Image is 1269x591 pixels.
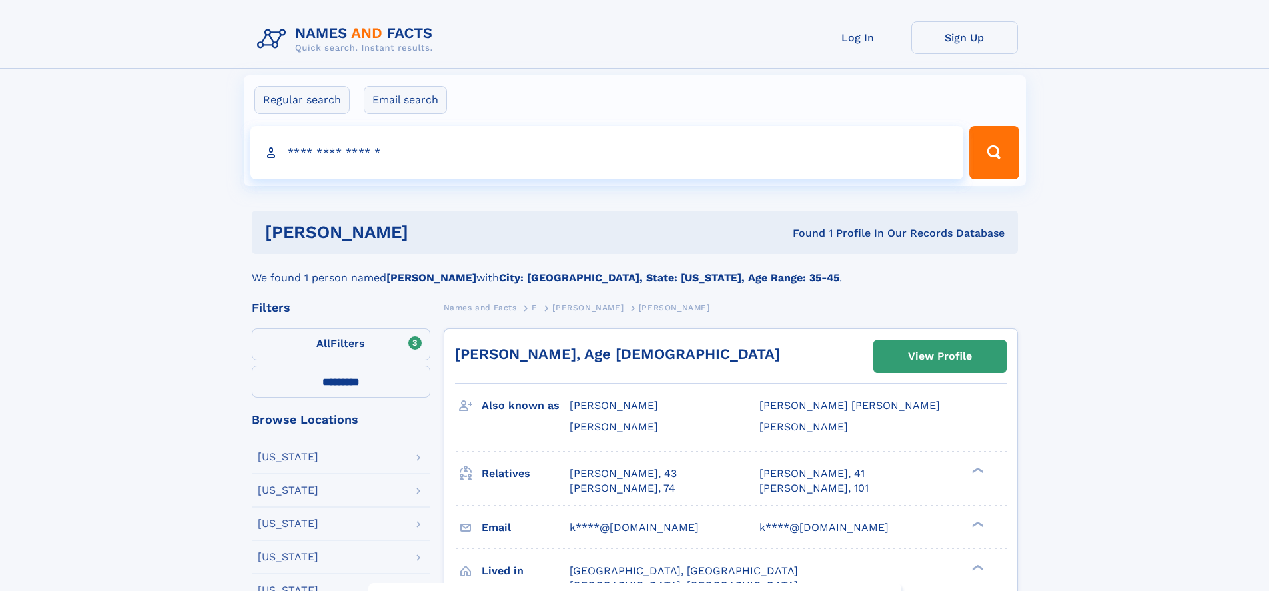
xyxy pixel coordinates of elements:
[455,346,780,362] a: [PERSON_NAME], Age [DEMOGRAPHIC_DATA]
[258,485,318,496] div: [US_STATE]
[252,21,444,57] img: Logo Names and Facts
[552,299,624,316] a: [PERSON_NAME]
[570,564,798,577] span: [GEOGRAPHIC_DATA], [GEOGRAPHIC_DATA]
[570,481,675,496] a: [PERSON_NAME], 74
[258,452,318,462] div: [US_STATE]
[570,399,658,412] span: [PERSON_NAME]
[874,340,1006,372] a: View Profile
[252,328,430,360] label: Filters
[258,518,318,529] div: [US_STATE]
[908,341,972,372] div: View Profile
[600,226,1005,241] div: Found 1 Profile In Our Records Database
[386,271,476,284] b: [PERSON_NAME]
[532,303,538,312] span: E
[482,462,570,485] h3: Relatives
[532,299,538,316] a: E
[252,302,430,314] div: Filters
[250,126,964,179] input: search input
[252,254,1018,286] div: We found 1 person named with .
[969,126,1019,179] button: Search Button
[759,481,869,496] a: [PERSON_NAME], 101
[969,466,985,474] div: ❯
[759,420,848,433] span: [PERSON_NAME]
[639,303,710,312] span: [PERSON_NAME]
[252,414,430,426] div: Browse Locations
[969,520,985,528] div: ❯
[444,299,517,316] a: Names and Facts
[364,86,447,114] label: Email search
[570,466,677,481] a: [PERSON_NAME], 43
[759,399,940,412] span: [PERSON_NAME] [PERSON_NAME]
[316,337,330,350] span: All
[482,560,570,582] h3: Lived in
[258,552,318,562] div: [US_STATE]
[499,271,839,284] b: City: [GEOGRAPHIC_DATA], State: [US_STATE], Age Range: 35-45
[759,466,865,481] a: [PERSON_NAME], 41
[570,420,658,433] span: [PERSON_NAME]
[805,21,911,54] a: Log In
[482,516,570,539] h3: Email
[552,303,624,312] span: [PERSON_NAME]
[911,21,1018,54] a: Sign Up
[254,86,350,114] label: Regular search
[265,224,601,241] h1: [PERSON_NAME]
[482,394,570,417] h3: Also known as
[969,563,985,572] div: ❯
